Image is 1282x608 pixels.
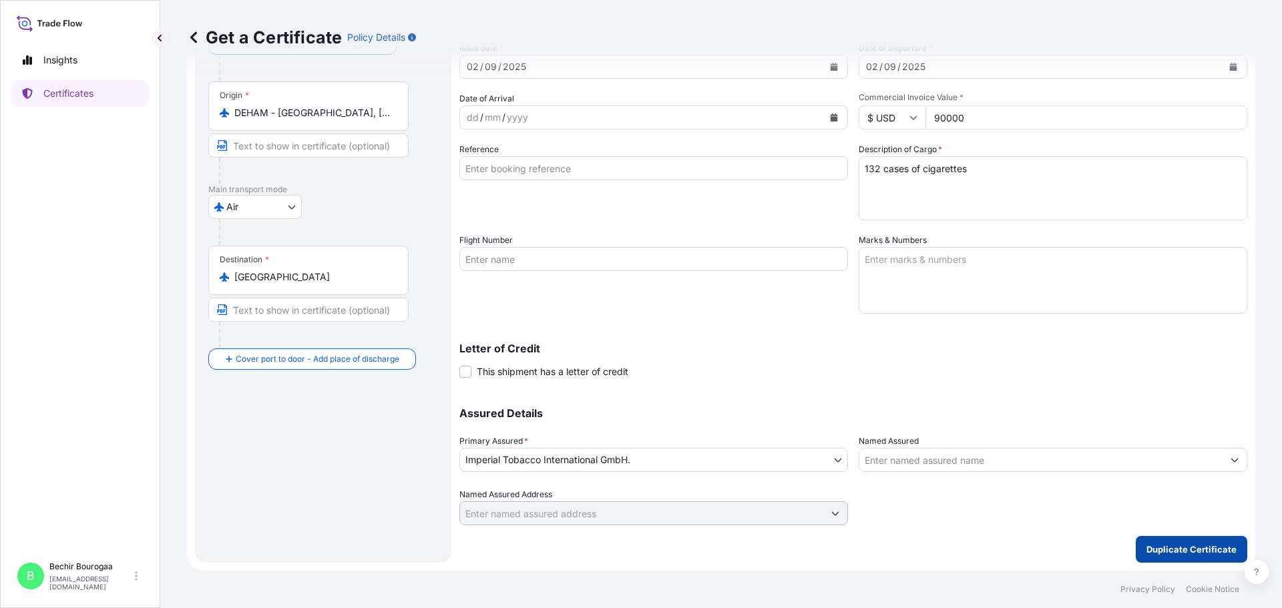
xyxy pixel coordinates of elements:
input: Text to appear on certificate [208,133,409,158]
button: Select transport [208,195,302,219]
input: Enter amount [925,105,1247,129]
span: Date of Arrival [459,92,514,105]
input: Assured Name [859,448,1223,472]
button: Cover port to door - Add place of discharge [208,348,416,370]
span: Primary Assured [459,434,528,448]
div: day, [465,109,480,125]
div: month, [483,109,502,125]
a: Insights [11,47,149,73]
label: Reference [459,143,499,156]
div: year, [505,109,529,125]
p: Insights [43,53,77,67]
textarea: 119 cases of cigarettes [859,156,1247,220]
p: Main transport mode [208,184,438,195]
span: Commercial Invoice Value [859,92,1247,103]
input: Origin [234,106,392,119]
label: Description of Cargo [859,143,942,156]
input: Named Assured Address [460,501,823,525]
p: Duplicate Certificate [1146,543,1237,556]
input: Enter booking reference [459,156,848,180]
label: Named Assured Address [459,488,552,501]
a: Cookie Notice [1186,584,1239,595]
p: Policy Details [347,31,405,44]
button: Show suggestions [823,501,847,525]
p: [EMAIL_ADDRESS][DOMAIN_NAME] [49,575,132,591]
a: Privacy Policy [1120,584,1175,595]
p: Get a Certificate [187,27,342,48]
span: B [27,569,35,583]
label: Named Assured [859,434,919,448]
span: Imperial Tobacco International GmbH. [465,453,630,467]
div: Origin [220,90,249,101]
label: Marks & Numbers [859,234,927,247]
div: Destination [220,254,269,265]
input: Text to appear on certificate [208,298,409,322]
label: Flight Number [459,234,513,247]
p: Bechir Bourogaa [49,561,132,572]
p: Assured Details [459,408,1247,418]
button: Duplicate Certificate [1136,536,1247,563]
input: Enter name [459,247,848,271]
button: Calendar [823,107,845,128]
span: Cover port to door - Add place of discharge [236,352,399,366]
p: Certificates [43,87,93,100]
span: This shipment has a letter of credit [477,365,628,378]
div: / [480,109,483,125]
p: Letter of Credit [459,343,1247,354]
span: Air [226,200,238,214]
div: / [502,109,505,125]
button: Show suggestions [1223,448,1247,472]
button: Imperial Tobacco International GmbH. [459,448,848,472]
a: Certificates [11,80,149,107]
input: Destination [234,270,392,284]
